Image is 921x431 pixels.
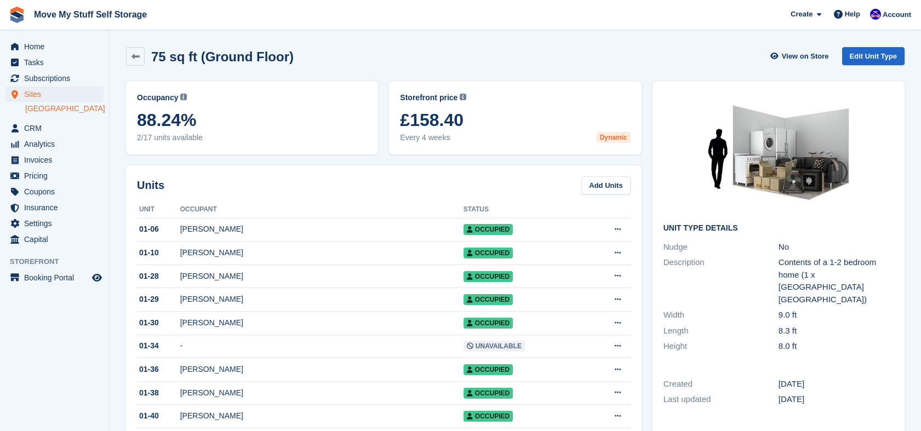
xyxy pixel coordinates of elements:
[779,378,894,390] div: [DATE]
[400,110,630,130] span: £158.40
[400,92,457,104] span: Storefront price
[5,87,104,102] a: menu
[663,309,779,321] div: Width
[137,92,178,104] span: Occupancy
[663,340,779,353] div: Height
[9,7,25,23] img: stora-icon-8386f47178a22dfd0bd8f6a31ec36ba5ce8667c1dd55bd0f319d3a0aa187defe.svg
[30,5,151,24] a: Move My Stuff Self Storage
[180,364,464,375] div: [PERSON_NAME]
[842,47,905,65] a: Edit Unit Type
[5,152,104,168] a: menu
[400,132,630,143] span: Every 4 weeks
[779,325,894,337] div: 8.3 ft
[663,393,779,406] div: Last updated
[137,201,180,219] th: Unit
[180,247,464,258] div: [PERSON_NAME]
[180,271,464,282] div: [PERSON_NAME]
[137,177,164,193] h2: Units
[25,104,104,114] a: [GEOGRAPHIC_DATA]
[663,241,779,254] div: Nudge
[5,216,104,231] a: menu
[663,256,779,306] div: Description
[5,168,104,183] a: menu
[24,39,90,54] span: Home
[24,87,90,102] span: Sites
[5,200,104,215] a: menu
[24,270,90,285] span: Booking Portal
[137,364,180,375] div: 01-36
[779,340,894,353] div: 8.0 ft
[464,341,525,352] span: Unavailable
[782,51,829,62] span: View on Store
[137,247,180,258] div: 01-10
[24,152,90,168] span: Invoices
[24,120,90,136] span: CRM
[581,176,630,194] a: Add Units
[464,364,513,375] span: Occupied
[5,39,104,54] a: menu
[464,388,513,399] span: Occupied
[464,318,513,329] span: Occupied
[464,248,513,258] span: Occupied
[137,387,180,399] div: 01-38
[779,256,894,306] div: Contents of a 1-2 bedroom home (1 x [GEOGRAPHIC_DATA] [GEOGRAPHIC_DATA])
[137,317,180,329] div: 01-30
[663,325,779,337] div: Length
[137,410,180,422] div: 01-40
[10,256,109,267] span: Storefront
[883,9,911,20] span: Account
[180,94,187,100] img: icon-info-grey-7440780725fd019a000dd9b08b2336e03edf1995a4989e88bcd33f0948082b44.svg
[464,294,513,305] span: Occupied
[663,378,779,390] div: Created
[5,55,104,70] a: menu
[180,223,464,235] div: [PERSON_NAME]
[24,184,90,199] span: Coupons
[460,94,466,100] img: icon-info-grey-7440780725fd019a000dd9b08b2336e03edf1995a4989e88bcd33f0948082b44.svg
[180,294,464,305] div: [PERSON_NAME]
[779,309,894,321] div: 9.0 ft
[5,270,104,285] a: menu
[180,335,464,358] td: -
[137,110,367,130] span: 88.24%
[180,410,464,422] div: [PERSON_NAME]
[137,223,180,235] div: 01-06
[779,241,894,254] div: No
[24,216,90,231] span: Settings
[663,224,894,233] h2: Unit Type details
[137,294,180,305] div: 01-29
[464,224,513,235] span: Occupied
[24,232,90,247] span: Capital
[464,411,513,422] span: Occupied
[5,136,104,152] a: menu
[24,71,90,86] span: Subscriptions
[151,49,294,64] h2: 75 sq ft (Ground Floor)
[779,393,894,406] div: [DATE]
[5,71,104,86] a: menu
[769,47,833,65] a: View on Store
[845,9,860,20] span: Help
[137,340,180,352] div: 01-34
[24,55,90,70] span: Tasks
[870,9,881,20] img: Jade Whetnall
[597,132,631,143] div: Dynamic
[464,271,513,282] span: Occupied
[180,387,464,399] div: [PERSON_NAME]
[791,9,813,20] span: Create
[696,92,861,215] img: 75-sqft-unit.jpg
[24,168,90,183] span: Pricing
[180,201,464,219] th: Occupant
[5,120,104,136] a: menu
[24,200,90,215] span: Insurance
[137,132,367,143] span: 2/17 units available
[180,317,464,329] div: [PERSON_NAME]
[137,271,180,282] div: 01-28
[5,232,104,247] a: menu
[24,136,90,152] span: Analytics
[464,201,585,219] th: Status
[90,271,104,284] a: Preview store
[5,184,104,199] a: menu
